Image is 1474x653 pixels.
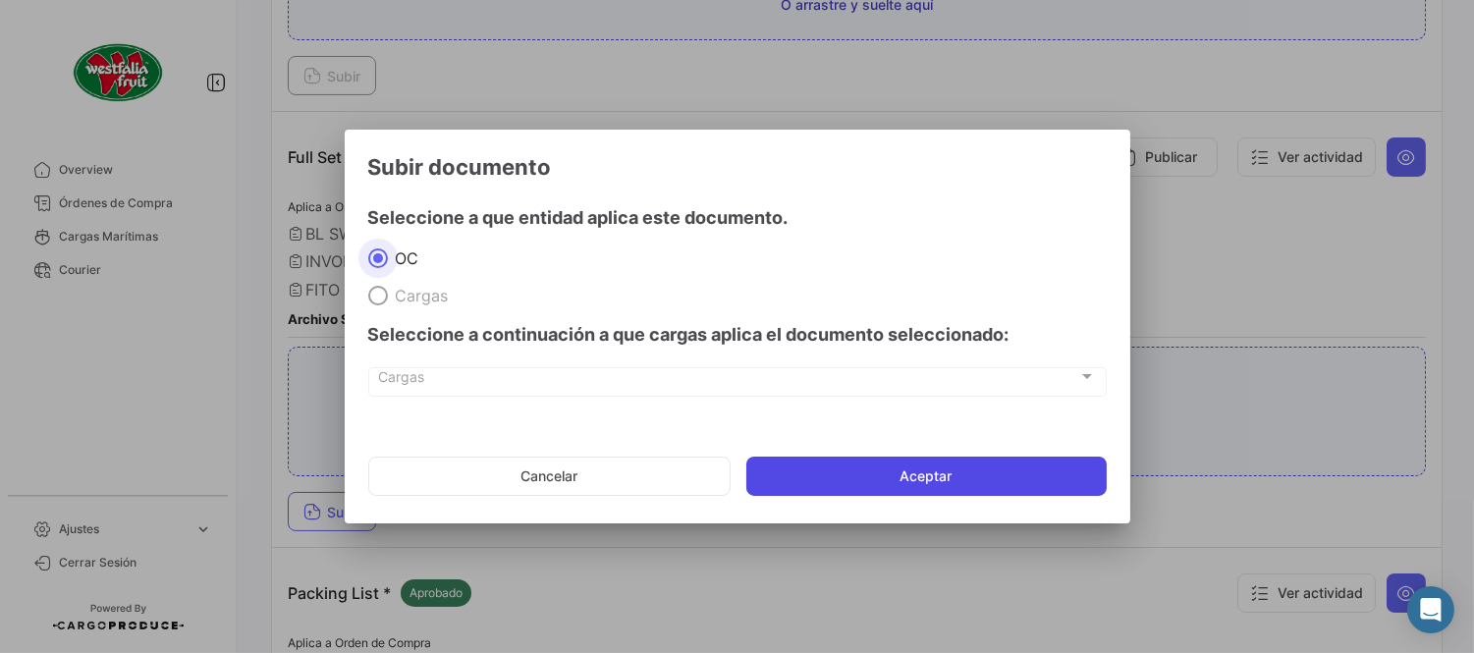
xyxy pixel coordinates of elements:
h4: Seleccione a continuación a que cargas aplica el documento seleccionado: [368,321,1107,349]
span: Cargas [378,372,1078,389]
div: Abrir Intercom Messenger [1407,586,1454,633]
h4: Seleccione a que entidad aplica este documento. [368,204,1107,232]
h3: Subir documento [368,153,1107,181]
span: OC [388,248,419,268]
button: Aceptar [746,457,1107,496]
span: Cargas [388,286,449,305]
button: Cancelar [368,457,731,496]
